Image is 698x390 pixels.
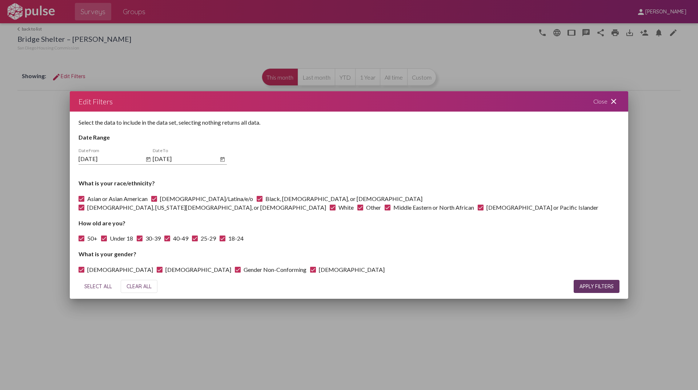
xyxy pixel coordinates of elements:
span: 18-24 [228,234,244,243]
span: [DEMOGRAPHIC_DATA] [165,265,231,274]
span: APPLY FILTERS [579,283,614,290]
button: CLEAR ALL [121,280,157,293]
span: [DEMOGRAPHIC_DATA] [319,265,385,274]
button: SELECT ALL [79,280,118,293]
h4: How old are you? [79,220,619,226]
h4: What is your race/ethnicity? [79,180,619,186]
span: [DEMOGRAPHIC_DATA]/Latina/e/o [160,194,253,203]
span: SELECT ALL [84,283,112,290]
span: Asian or Asian American [87,194,148,203]
div: Edit Filters [79,96,113,107]
span: [DEMOGRAPHIC_DATA], [US_STATE][DEMOGRAPHIC_DATA], or [DEMOGRAPHIC_DATA] [87,203,326,212]
span: Black, [DEMOGRAPHIC_DATA], or [DEMOGRAPHIC_DATA] [265,194,422,203]
span: [DEMOGRAPHIC_DATA] [87,265,153,274]
span: CLEAR ALL [127,283,152,290]
span: 25-29 [201,234,216,243]
button: Open calendar [144,155,153,164]
span: Gender Non-Conforming [244,265,306,274]
span: Select the data to include in the data set, selecting nothing returns all data. [79,119,260,126]
span: [DEMOGRAPHIC_DATA] or Pacific Islander [486,203,598,212]
span: Middle Eastern or North African [393,203,474,212]
span: White [338,203,354,212]
h4: Date Range [79,134,619,141]
h4: What is your gender? [79,250,619,257]
span: Other [366,203,381,212]
span: Under 18 [110,234,133,243]
button: APPLY FILTERS [574,280,619,293]
span: 30-39 [145,234,161,243]
mat-icon: close [609,97,618,106]
button: Open calendar [218,155,227,164]
span: 50+ [87,234,97,243]
span: 40-49 [173,234,188,243]
div: Close [585,91,628,112]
